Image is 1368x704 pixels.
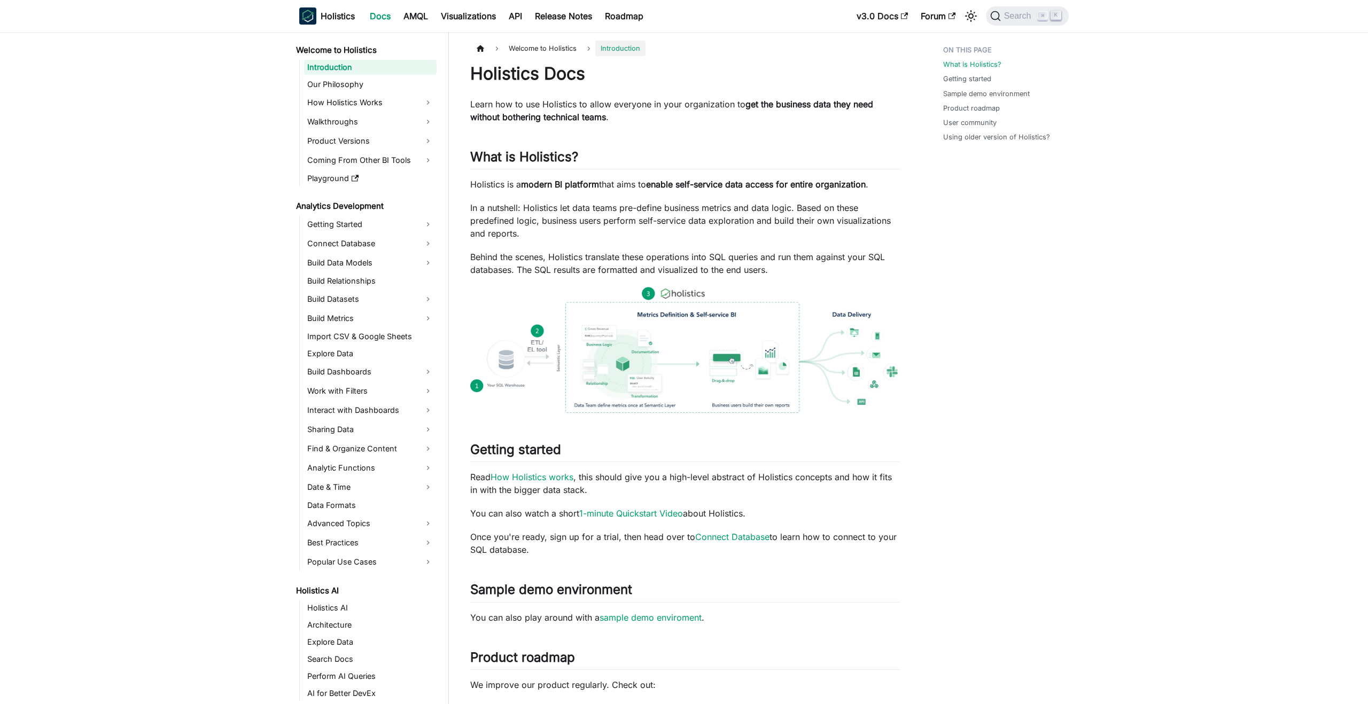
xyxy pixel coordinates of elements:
[986,6,1069,26] button: Search (Command+K)
[304,459,437,476] a: Analytic Functions
[470,41,900,56] nav: Breadcrumbs
[304,402,437,419] a: Interact with Dashboards
[304,291,437,308] a: Build Datasets
[304,94,437,111] a: How Holistics Works
[914,7,962,25] a: Forum
[293,583,437,598] a: Holistics AI
[600,612,702,623] a: sample demo enviroment
[595,41,646,56] span: Introduction
[470,178,900,191] p: Holistics is a that aims to .
[304,254,437,271] a: Build Data Models
[304,273,437,288] a: Build Relationships
[304,171,437,186] a: Playground
[299,7,355,25] a: HolisticsHolistics
[304,479,437,496] a: Date & Time
[943,103,1000,113] a: Product roadmap
[304,652,437,667] a: Search Docs
[943,74,991,84] a: Getting started
[943,132,1050,142] a: Using older version of Holistics?
[299,7,316,25] img: Holistics
[289,32,449,704] nav: Docs sidebar
[470,63,900,84] h1: Holistics Docs
[579,508,683,519] a: 1-minute Quickstart Video
[304,553,437,570] a: Popular Use Cases
[470,678,900,691] p: We improve our product regularly. Check out:
[470,611,900,624] p: You can also play around with a .
[1051,11,1061,20] kbd: K
[1037,11,1048,21] kbd: ⌘
[470,98,900,123] p: Learn how to use Holistics to allow everyone in your organization to .
[304,440,437,457] a: Find & Organize Content
[304,421,437,438] a: Sharing Data
[1001,11,1038,21] span: Search
[321,10,355,22] b: Holistics
[293,43,437,58] a: Welcome to Holistics
[470,41,491,56] a: Home page
[304,635,437,650] a: Explore Data
[521,179,599,190] strong: modern BI platform
[695,531,770,542] a: Connect Database
[363,7,397,25] a: Docs
[304,310,437,327] a: Build Metrics
[304,152,437,169] a: Coming From Other BI Tools
[304,346,437,361] a: Explore Data
[304,60,437,75] a: Introduction
[434,7,502,25] a: Visualizations
[304,669,437,684] a: Perform AI Queries
[304,617,437,632] a: Architecture
[397,7,434,25] a: AMQL
[304,363,437,380] a: Build Dashboards
[943,59,1001,69] a: What is Holistics?
[304,534,437,551] a: Best Practices
[470,287,900,413] img: How Holistics fits in your Data Stack
[304,600,437,615] a: Holistics AI
[470,650,900,670] h2: Product roadmap
[470,471,900,496] p: Read , this should give you a high-level abstract of Holistics concepts and how it fits in with t...
[470,201,900,240] p: In a nutshell: Holistics let data teams pre-define business metrics and data logic. Based on thes...
[598,7,650,25] a: Roadmap
[850,7,914,25] a: v3.0 Docs
[304,515,437,532] a: Advanced Topics
[470,251,900,276] p: Behind the scenes, Holistics translate these operations into SQL queries and run them against you...
[304,113,437,130] a: Walkthroughs
[304,686,437,701] a: AI for Better DevEx
[470,582,900,602] h2: Sample demo environment
[293,199,437,214] a: Analytics Development
[491,472,573,482] a: How Holistics works
[502,7,528,25] a: API
[304,77,437,92] a: Our Philosophy
[304,498,437,513] a: Data Formats
[304,235,437,252] a: Connect Database
[943,89,1030,99] a: Sample demo environment
[304,382,437,400] a: Work with Filters
[962,7,980,25] button: Switch between dark and light mode (currently light mode)
[503,41,582,56] span: Welcome to Holistics
[470,149,900,169] h2: What is Holistics?
[304,216,437,233] a: Getting Started
[470,507,900,520] p: You can also watch a short about Holistics.
[470,442,900,462] h2: Getting started
[646,179,866,190] strong: enable self-service data access for entire organization
[304,132,437,150] a: Product Versions
[470,530,900,556] p: Once you're ready, sign up for a trial, then head over to to learn how to connect to your SQL dat...
[304,329,437,344] a: Import CSV & Google Sheets
[528,7,598,25] a: Release Notes
[943,118,997,128] a: User community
